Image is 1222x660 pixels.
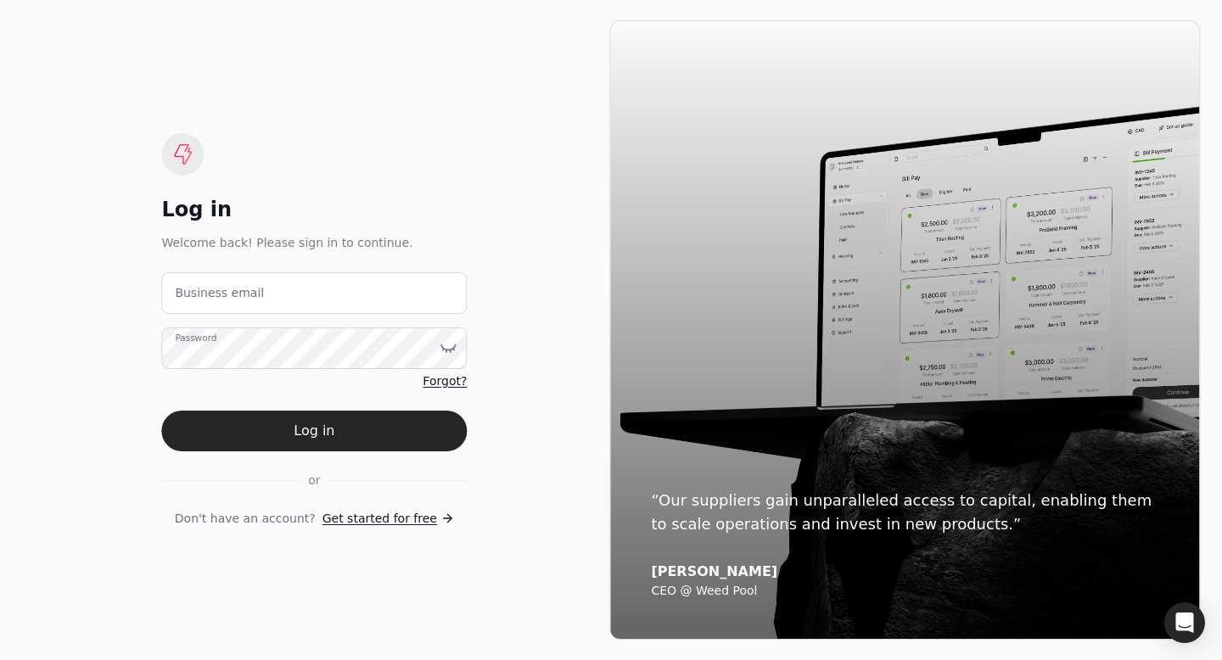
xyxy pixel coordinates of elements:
a: Forgot? [423,372,467,390]
label: Password [175,331,216,344]
button: Log in [161,411,467,451]
span: Get started for free [322,510,437,528]
label: Business email [175,284,264,302]
span: or [308,472,320,489]
div: “Our suppliers gain unparalleled access to capital, enabling them to scale operations and invest ... [651,489,1158,536]
a: Get started for free [322,510,454,528]
span: Don't have an account? [175,510,316,528]
div: [PERSON_NAME] [651,563,1158,580]
div: CEO @ Weed Pool [651,584,1158,599]
div: Open Intercom Messenger [1164,602,1205,643]
div: Welcome back! Please sign in to continue. [161,233,467,252]
div: Log in [161,196,467,223]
